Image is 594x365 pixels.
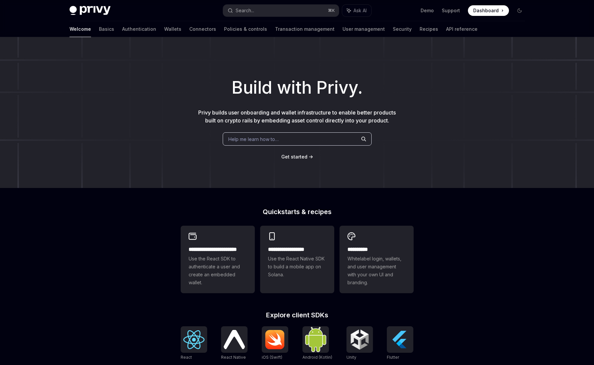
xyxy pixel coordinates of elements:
img: React Native [224,330,245,349]
h2: Explore client SDKs [181,312,414,318]
a: iOS (Swift)iOS (Swift) [262,326,288,361]
a: FlutterFlutter [387,326,413,361]
span: Privy builds user onboarding and wallet infrastructure to enable better products built on crypto ... [198,109,396,124]
a: Wallets [164,21,181,37]
span: Unity [346,355,356,360]
img: React [183,330,205,349]
span: Dashboard [473,7,499,14]
span: ⌘ K [328,8,335,13]
img: iOS (Swift) [264,330,286,349]
a: User management [343,21,385,37]
a: Security [393,21,412,37]
span: Ask AI [353,7,367,14]
a: Get started [281,154,307,160]
a: Dashboard [468,5,509,16]
span: Get started [281,154,307,160]
a: Basics [99,21,114,37]
span: Use the React Native SDK to build a mobile app on Solana. [268,255,326,279]
span: iOS (Swift) [262,355,282,360]
img: Flutter [389,329,411,350]
a: ReactReact [181,326,207,361]
button: Search...⌘K [223,5,339,17]
span: React Native [221,355,246,360]
span: Use the React SDK to authenticate a user and create an embedded wallet. [189,255,247,287]
img: Android (Kotlin) [305,327,326,352]
a: Transaction management [275,21,335,37]
a: React NativeReact Native [221,326,248,361]
button: Ask AI [342,5,371,17]
a: Authentication [122,21,156,37]
a: Connectors [189,21,216,37]
h1: Build with Privy. [11,75,583,101]
a: **** **** **** ***Use the React Native SDK to build a mobile app on Solana. [260,226,334,293]
span: React [181,355,192,360]
span: Whitelabel login, wallets, and user management with your own UI and branding. [347,255,406,287]
span: Flutter [387,355,399,360]
a: API reference [446,21,478,37]
a: Demo [421,7,434,14]
a: UnityUnity [346,326,373,361]
a: Welcome [69,21,91,37]
a: Support [442,7,460,14]
span: Help me learn how to… [228,136,279,143]
div: Search... [236,7,254,15]
a: Recipes [420,21,438,37]
img: Unity [349,329,370,350]
button: Toggle dark mode [514,5,525,16]
h2: Quickstarts & recipes [181,208,414,215]
a: Android (Kotlin)Android (Kotlin) [302,326,332,361]
a: **** *****Whitelabel login, wallets, and user management with your own UI and branding. [340,226,414,293]
img: dark logo [69,6,111,15]
a: Policies & controls [224,21,267,37]
span: Android (Kotlin) [302,355,332,360]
